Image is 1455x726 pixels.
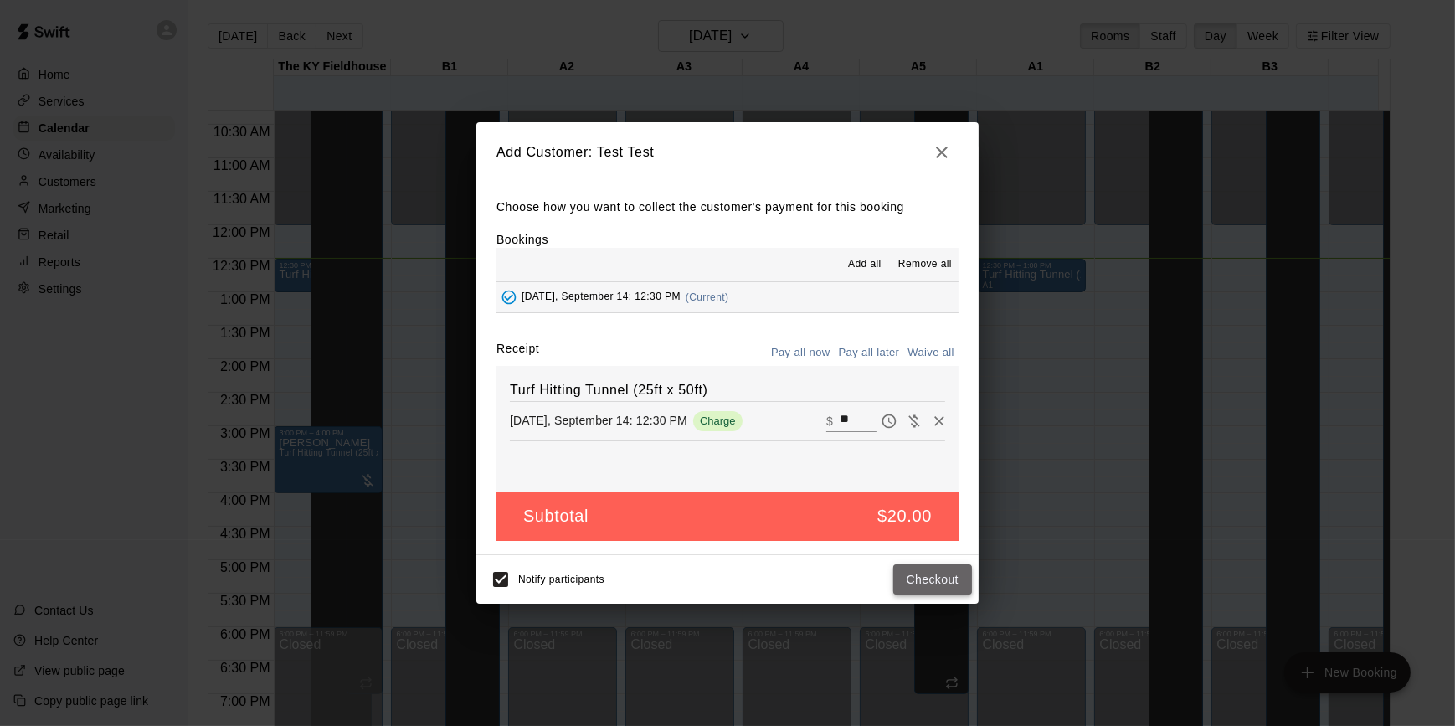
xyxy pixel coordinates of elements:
h5: $20.00 [877,505,932,528]
p: [DATE], September 14: 12:30 PM [510,412,687,429]
h2: Add Customer: Test Test [476,122,979,183]
span: Remove all [898,256,952,273]
h6: Turf Hitting Tunnel (25ft x 50ft) [510,379,945,401]
span: Add all [848,256,882,273]
button: Pay all later [835,340,904,366]
button: Pay all now [767,340,835,366]
button: Add all [838,251,892,278]
button: Added - Collect Payment[DATE], September 14: 12:30 PM(Current) [496,282,959,313]
span: Notify participants [518,574,604,585]
button: Added - Collect Payment [496,285,522,310]
label: Bookings [496,233,548,246]
p: Choose how you want to collect the customer's payment for this booking [496,197,959,218]
span: Pay later [877,413,902,427]
p: $ [826,413,833,430]
span: Waive payment [902,413,927,427]
button: Waive all [903,340,959,366]
button: Checkout [893,564,972,595]
button: Remove all [892,251,959,278]
button: Remove [927,409,952,434]
span: (Current) [686,291,729,303]
label: Receipt [496,340,539,366]
h5: Subtotal [523,505,589,528]
span: Charge [693,414,743,427]
span: [DATE], September 14: 12:30 PM [522,291,681,303]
